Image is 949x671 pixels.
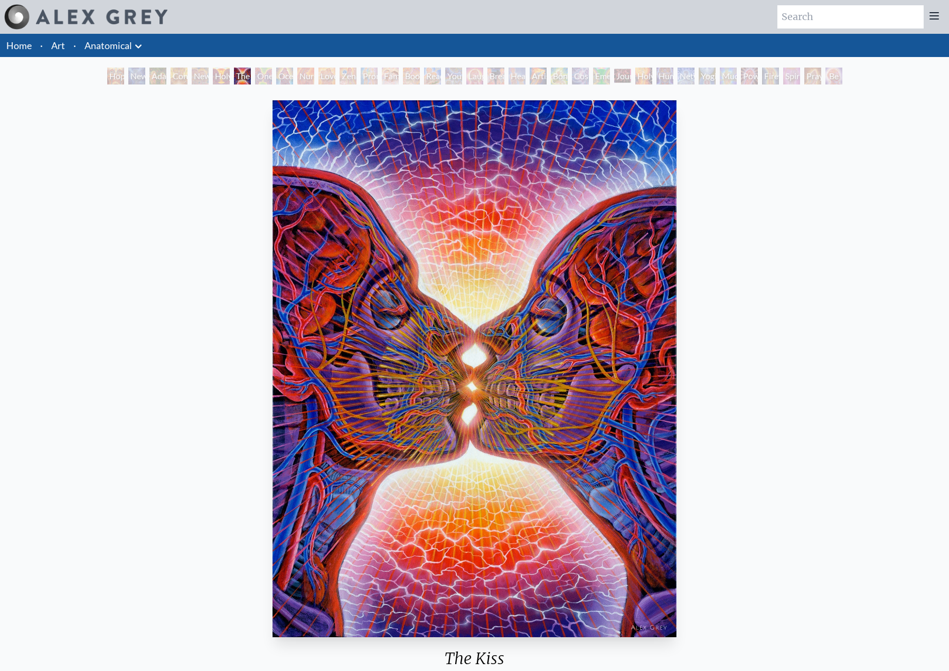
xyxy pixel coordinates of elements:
div: The Kiss [234,68,251,84]
div: Networks [678,68,694,84]
input: Search [777,5,924,29]
div: Yogi & the Möbius Sphere [699,68,716,84]
div: Young & Old [445,68,462,84]
div: Contemplation [171,68,187,84]
div: Adam & Eve [149,68,166,84]
div: Zena Lotus [340,68,356,84]
div: Emerald Grail [593,68,610,84]
div: Boo-boo [403,68,420,84]
div: Bond [551,68,568,84]
div: Cosmic Lovers [572,68,589,84]
div: Be a Good Human Being [825,68,842,84]
a: Home [6,40,32,51]
li: · [36,34,47,57]
div: Love Circuit [318,68,335,84]
div: Journey of the Wounded Healer [614,68,631,84]
div: Laughing Man [466,68,483,84]
div: Holy Fire [635,68,652,84]
div: Power to the Peaceful [741,68,758,84]
div: Mudra [720,68,737,84]
div: Breathing [487,68,504,84]
div: Praying Hands [804,68,821,84]
div: One Taste [255,68,272,84]
div: Ocean of Love Bliss [276,68,293,84]
li: · [69,34,80,57]
div: Firewalking [762,68,779,84]
div: Artist's Hand [530,68,547,84]
img: The-Kiss-2008-Alex-Grey-watermarked.jpg [273,100,676,637]
div: Human Geometry [656,68,673,84]
div: Reading [424,68,441,84]
div: New Man New Woman [192,68,209,84]
div: Family [382,68,399,84]
div: Healing [509,68,525,84]
div: New Man [DEMOGRAPHIC_DATA]: [DEMOGRAPHIC_DATA] Mind [128,68,145,84]
a: Art [51,38,65,53]
a: Anatomical [84,38,132,53]
div: Promise [361,68,378,84]
div: Hope [107,68,124,84]
div: Nursing [297,68,314,84]
div: Holy Grail [213,68,230,84]
div: Spirit Animates the Flesh [783,68,800,84]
